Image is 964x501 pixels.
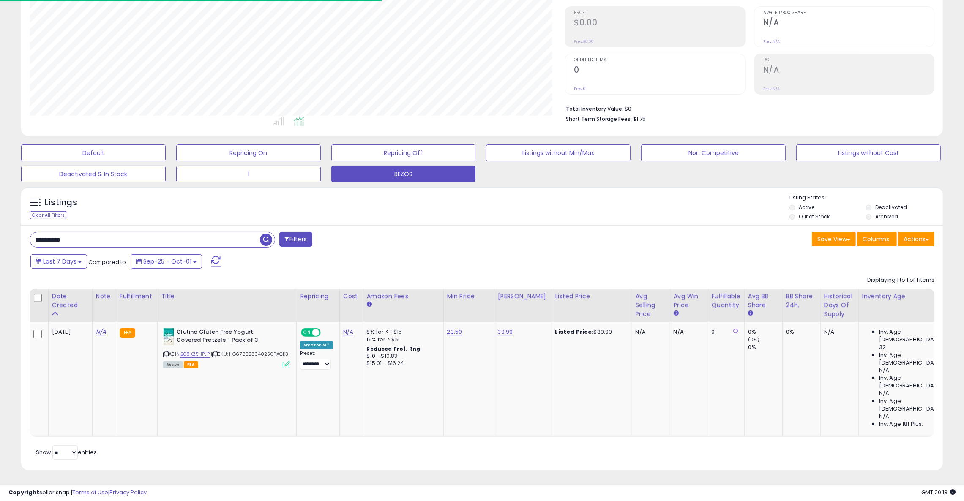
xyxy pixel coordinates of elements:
[763,39,780,44] small: Prev: N/A
[748,310,753,317] small: Avg BB Share.
[367,292,440,301] div: Amazon Fees
[367,353,437,360] div: $10 - $10.83
[712,292,741,310] div: Fulfillable Quantity
[96,328,106,336] a: N/A
[302,329,312,336] span: ON
[786,292,817,310] div: BB Share 24h.
[367,301,372,308] small: Amazon Fees.
[879,351,956,367] span: Inv. Age [DEMOGRAPHIC_DATA]:
[343,328,353,336] a: N/A
[674,328,702,336] div: N/A
[52,328,86,336] div: [DATE]
[320,329,333,336] span: OFF
[176,328,279,346] b: Glutino Gluten Free Yogurt Covered Pretzels - Pack of 3
[875,204,907,211] label: Deactivated
[498,328,513,336] a: 39.99
[674,292,705,310] div: Avg Win Price
[824,328,852,336] div: N/A
[72,488,108,496] a: Terms of Use
[857,232,897,246] button: Columns
[879,374,956,389] span: Inv. Age [DEMOGRAPHIC_DATA]:
[898,232,934,246] button: Actions
[300,292,336,301] div: Repricing
[88,258,127,266] span: Compared to:
[8,489,147,497] div: seller snap | |
[555,328,625,336] div: $39.99
[763,86,780,91] small: Prev: N/A
[763,58,934,63] span: ROI
[879,367,889,374] span: N/A
[367,336,437,343] div: 15% for > $15
[300,341,333,349] div: Amazon AI *
[633,115,646,123] span: $1.75
[786,328,814,336] div: 0%
[30,254,87,269] button: Last 7 Days
[180,351,210,358] a: B08KZ5HPJP
[176,166,321,182] button: 1
[879,328,956,343] span: Inv. Age [DEMOGRAPHIC_DATA]:
[748,292,779,310] div: Avg BB Share
[367,360,437,367] div: $15.01 - $16.24
[574,39,594,44] small: Prev: $0.00
[862,292,959,301] div: Inventory Age
[161,292,293,301] div: Title
[574,65,745,76] h2: 0
[555,292,628,301] div: Listed Price
[184,361,198,368] span: FBA
[36,448,97,456] span: Show: entries
[566,103,928,113] li: $0
[163,328,174,345] img: 41rm0ZRghqL._SL40_.jpg
[367,328,437,336] div: 8% for <= $15
[555,328,594,336] b: Listed Price:
[641,144,786,161] button: Non Competitive
[867,276,934,284] div: Displaying 1 to 1 of 1 items
[120,328,135,338] small: FBA
[176,144,321,161] button: Repricing On
[812,232,856,246] button: Save View
[131,254,202,269] button: Sep-25 - Oct-01
[367,345,422,352] b: Reduced Prof. Rng.
[636,292,666,319] div: Avg Selling Price
[796,144,941,161] button: Listings without Cost
[566,105,623,112] b: Total Inventory Value:
[763,11,934,15] span: Avg. Buybox Share
[447,328,462,336] a: 23.50
[799,204,814,211] label: Active
[143,257,191,266] span: Sep-25 - Oct-01
[636,328,664,336] div: N/A
[21,166,166,182] button: Deactivated & In Stock
[43,257,76,266] span: Last 7 Days
[30,211,67,219] div: Clear All Filters
[109,488,147,496] a: Privacy Policy
[674,310,679,317] small: Avg Win Price.
[824,292,855,319] div: Historical Days Of Supply
[343,292,360,301] div: Cost
[574,86,586,91] small: Prev: 0
[300,351,333,369] div: Preset:
[748,336,760,343] small: (0%)
[331,144,476,161] button: Repricing Off
[789,194,943,202] p: Listing States:
[879,413,889,420] span: N/A
[879,420,923,428] span: Inv. Age 181 Plus:
[763,18,934,29] h2: N/A
[486,144,631,161] button: Listings without Min/Max
[879,398,956,413] span: Inv. Age [DEMOGRAPHIC_DATA]-180:
[566,115,632,123] b: Short Term Storage Fees:
[45,197,77,209] h5: Listings
[921,488,956,496] span: 2025-10-10 20:13 GMT
[96,292,112,301] div: Note
[163,328,290,368] div: ASIN:
[879,343,886,351] span: 32
[211,351,288,357] span: | SKU: HG678523040256PACK3
[8,488,39,496] strong: Copyright
[574,11,745,15] span: Profit
[574,18,745,29] h2: $0.00
[331,166,476,182] button: BEZOS
[748,328,782,336] div: 0%
[498,292,548,301] div: [PERSON_NAME]
[52,292,89,310] div: Date Created
[712,328,738,336] div: 0
[279,232,312,247] button: Filters
[120,292,154,301] div: Fulfillment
